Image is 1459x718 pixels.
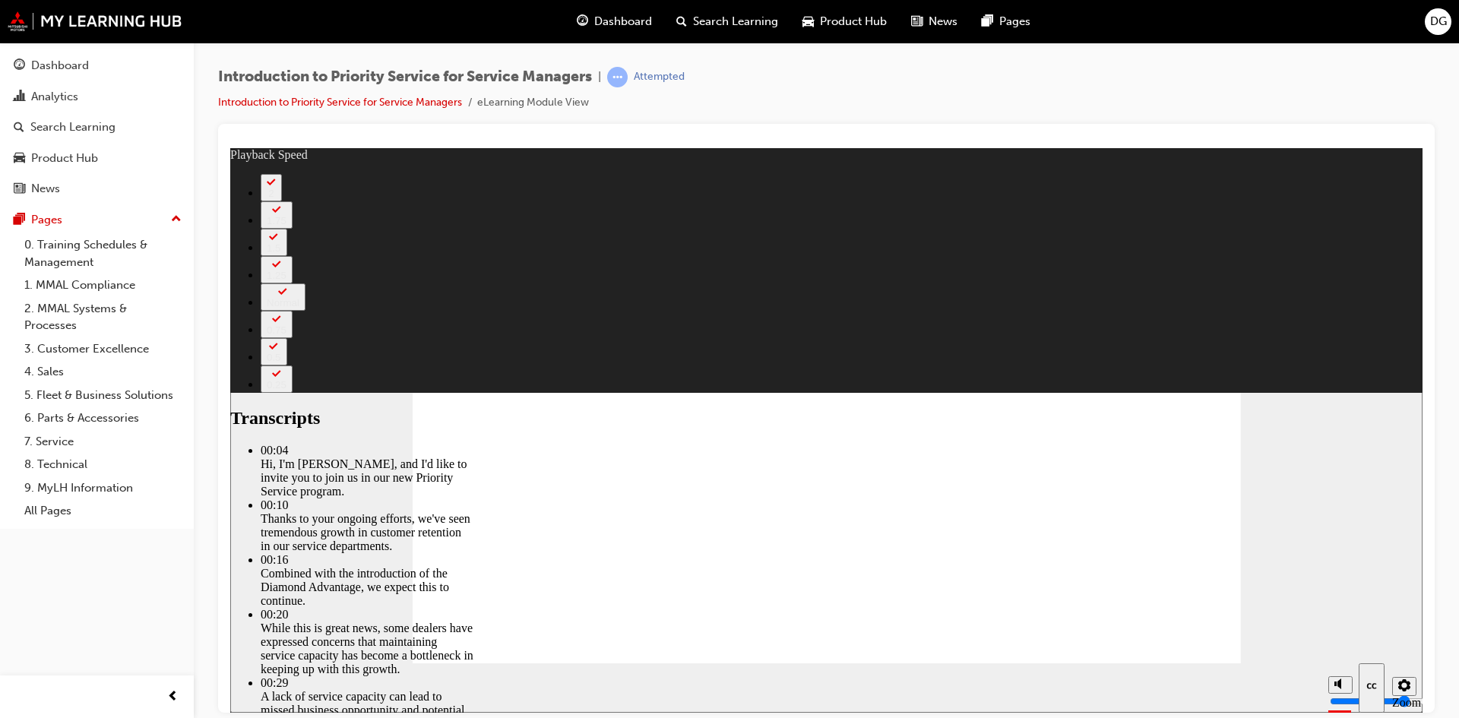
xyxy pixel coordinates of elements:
div: Search Learning [30,119,116,136]
a: Introduction to Priority Service for Service Managers [218,96,462,109]
span: chart-icon [14,90,25,104]
a: All Pages [18,499,188,523]
img: mmal [8,11,182,31]
a: 3. Customer Excellence [18,337,188,361]
div: News [31,180,60,198]
a: 0. Training Schedules & Management [18,233,188,274]
span: Introduction to Priority Service for Service Managers [218,68,592,86]
span: Product Hub [820,13,887,30]
a: News [6,175,188,203]
div: A lack of service capacity can lead to missed business opportunity and potential customer dissati... [30,542,243,583]
span: pages-icon [14,214,25,227]
span: Search Learning [693,13,778,30]
span: guage-icon [577,12,588,31]
span: guage-icon [14,59,25,73]
span: pages-icon [982,12,993,31]
a: 6. Parts & Accessories [18,406,188,430]
div: Product Hub [31,150,98,167]
a: 8. Technical [18,453,188,476]
div: Attempted [634,70,685,84]
span: up-icon [171,210,182,229]
span: search-icon [676,12,687,31]
span: search-icon [14,121,24,134]
li: eLearning Module View [477,94,589,112]
a: 5. Fleet & Business Solutions [18,384,188,407]
a: 4. Sales [18,360,188,384]
a: 9. MyLH Information [18,476,188,500]
span: prev-icon [167,688,179,707]
span: car-icon [14,152,25,166]
div: Analytics [31,88,78,106]
button: DG [1425,8,1451,35]
a: 1. MMAL Compliance [18,274,188,297]
a: news-iconNews [899,6,970,37]
a: Analytics [6,83,188,111]
a: car-iconProduct Hub [790,6,899,37]
a: Search Learning [6,113,188,141]
span: car-icon [802,12,814,31]
button: Pages [6,206,188,234]
div: Dashboard [31,57,89,74]
a: 7. Service [18,430,188,454]
span: News [929,13,957,30]
a: search-iconSearch Learning [664,6,790,37]
a: 2. MMAL Systems & Processes [18,297,188,337]
span: Pages [999,13,1030,30]
span: DG [1430,13,1447,30]
a: Dashboard [6,52,188,80]
span: Dashboard [594,13,652,30]
span: learningRecordVerb_ATTEMPT-icon [607,67,628,87]
div: 2 [36,40,46,51]
span: news-icon [14,182,25,196]
a: guage-iconDashboard [565,6,664,37]
span: news-icon [911,12,923,31]
div: 00:29 [30,528,243,542]
button: DashboardAnalyticsSearch LearningProduct HubNews [6,49,188,206]
span: | [598,68,601,86]
a: pages-iconPages [970,6,1043,37]
div: Pages [31,211,62,229]
button: 2 [30,26,52,53]
a: Product Hub [6,144,188,172]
